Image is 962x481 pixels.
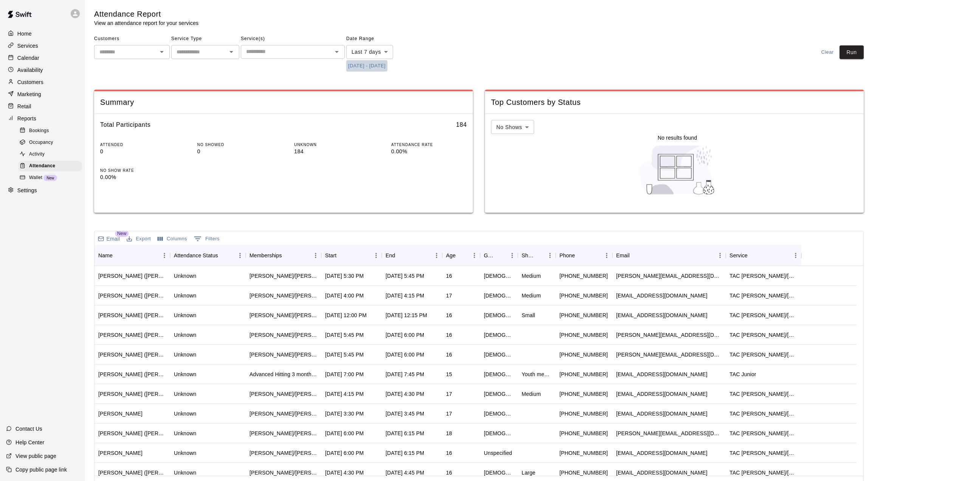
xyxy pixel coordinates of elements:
[6,28,79,39] div: Home
[325,311,367,319] div: Sep 6, 2025, 12:00 PM
[455,250,466,261] button: Sort
[282,250,293,261] button: Sort
[98,272,166,280] div: Daniel Lipsky (Sean Lipsky)
[6,89,79,100] div: Marketing
[107,235,120,243] p: Email
[522,245,534,266] div: Shirt Size
[226,47,237,57] button: Open
[658,134,697,142] p: No results found
[43,176,57,180] span: New
[325,390,364,398] div: Sep 8, 2025, 4:15 PM
[395,250,406,261] button: Sort
[630,250,640,261] button: Sort
[17,103,31,110] p: Retail
[174,469,196,476] div: Unknown
[616,469,707,476] div: anthonyhuaranga5@gmail.com
[249,272,318,280] div: Tom/Mike - 6 Month Unlimited Membership
[249,430,318,437] div: Todd/Brad - Month to Month Membership - 2x per week
[730,245,748,266] div: Service
[484,331,514,339] div: Male
[174,410,196,417] div: Unknown
[484,430,514,437] div: Male
[507,250,518,261] button: Menu
[98,351,166,358] div: Cody Lui (Sammy Lui)
[100,97,467,107] span: Summary
[522,311,535,319] div: Small
[100,120,150,130] h6: Total Participants
[6,76,79,88] a: Customers
[325,430,364,437] div: Sep 9, 2025, 6:00 PM
[730,311,798,319] div: TAC Todd/Brad
[174,272,196,280] div: Unknown
[386,390,424,398] div: Sep 8, 2025, 4:30 PM
[730,351,798,358] div: TAC Todd/Brad
[6,52,79,64] a: Calendar
[559,272,608,280] div: +12012327814
[325,351,364,358] div: Sep 4, 2025, 5:45 PM
[386,245,395,266] div: End
[325,449,364,457] div: Sep 4, 2025, 6:00 PM
[94,9,198,19] h5: Attendance Report
[386,449,424,457] div: Sep 4, 2025, 6:15 PM
[815,45,840,59] button: Clear
[249,292,318,299] div: Tom/Mike - 6 Month Membership - 2x per week
[616,430,722,437] div: john@fialcowitzlaw.com
[559,469,608,476] div: +19735922502
[249,449,318,457] div: Todd/Brad- 3 Month Membership - 2x per week
[113,250,123,261] button: Sort
[559,292,608,299] div: +15134101699
[174,311,196,319] div: Unknown
[556,245,612,266] div: Phone
[6,101,79,112] a: Retail
[391,148,467,156] p: 0.00%
[98,410,143,417] div: Landon Bolan
[125,233,153,245] button: Export
[174,351,196,358] div: Unknown
[469,250,480,261] button: Menu
[6,64,79,76] div: Availability
[386,469,424,476] div: Sep 3, 2025, 4:45 PM
[18,137,85,148] a: Occupancy
[6,40,79,51] a: Services
[294,148,370,156] p: 184
[174,430,196,437] div: Unknown
[98,469,166,476] div: Anthony Huaranga (Kim Huaranga)
[370,250,382,261] button: Menu
[98,292,166,299] div: James Statler (James Statler)
[325,331,364,339] div: Sep 8, 2025, 5:45 PM
[484,245,496,266] div: Gender
[15,439,44,446] p: Help Center
[325,370,364,378] div: Sep 8, 2025, 7:00 PM
[15,466,67,473] p: Copy public page link
[100,142,176,148] p: ATTENDED
[446,410,452,417] div: 17
[29,127,49,135] span: Bookings
[616,311,707,319] div: juliesunglee@gmail.com
[518,245,556,266] div: Shirt Size
[616,370,707,378] div: tjyak70@gmail.com
[249,351,318,358] div: Todd/Brad - 6 Month Membership - 2x per week, Tom/Mike - 6 Month Membership - 2x per week
[616,331,722,339] div: sam@sammylui.com
[386,331,424,339] div: Sep 8, 2025, 6:00 PM
[726,245,801,266] div: Service
[559,449,608,457] div: +19735242973
[446,351,452,358] div: 16
[17,54,39,62] p: Calendar
[6,185,79,196] a: Settings
[156,47,167,57] button: Open
[522,370,552,378] div: Youth medium
[18,172,85,184] a: WalletNew
[321,245,382,266] div: Start
[6,113,79,124] a: Reports
[616,410,707,417] div: dbolan87@gmail.com
[748,250,758,261] button: Sort
[15,425,42,433] p: Contact Us
[484,370,514,378] div: Male
[174,292,196,299] div: Unknown
[522,469,536,476] div: Large
[325,292,364,299] div: Sep 5, 2025, 4:00 PM
[484,449,512,457] div: Unspecified
[730,430,798,437] div: TAC Todd/Brad
[559,430,608,437] div: +19085914624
